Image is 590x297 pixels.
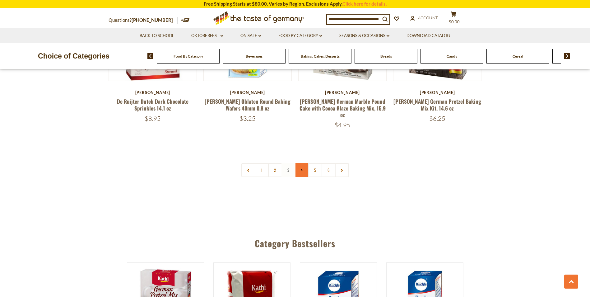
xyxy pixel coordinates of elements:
[79,229,511,255] div: Category Bestsellers
[145,115,161,122] span: $8.95
[117,97,188,112] a: De Ruijter Dutch Dark Chocolate Sprinkles 14.1 oz
[418,15,438,20] span: Account
[191,32,223,39] a: Oktoberfest
[308,163,322,177] a: 5
[447,54,457,59] a: Candy
[203,90,292,95] div: [PERSON_NAME]
[268,163,282,177] a: 2
[393,90,482,95] div: [PERSON_NAME]
[410,15,438,21] a: Account
[380,54,392,59] a: Breads
[564,53,570,59] img: next arrow
[298,90,387,95] div: [PERSON_NAME]
[239,115,256,122] span: $3.25
[429,115,445,122] span: $6.25
[393,97,481,112] a: [PERSON_NAME] German Pretzel Baking Mix Kit, 14.6 oz
[449,19,460,24] span: $0.00
[513,54,523,59] a: Cereal
[205,97,290,112] a: [PERSON_NAME] Oblaten Round Baking Wafers 40mm 0.8 oz
[342,1,387,7] a: Click here for details.
[301,54,340,59] a: Baking, Cakes, Desserts
[322,163,336,177] a: 6
[334,121,351,129] span: $4.95
[339,32,389,39] a: Seasons & Occasions
[132,17,173,23] a: [PHONE_NUMBER]
[140,32,174,39] a: Back to School
[147,53,153,59] img: previous arrow
[255,163,269,177] a: 1
[174,54,203,59] a: Food By Category
[109,16,178,24] p: Questions?
[109,90,197,95] div: [PERSON_NAME]
[444,11,463,27] button: $0.00
[295,163,309,177] a: 4
[240,32,261,39] a: On Sale
[300,97,386,119] a: [PERSON_NAME] German Marble Pound Cake with Cocoa Glaze Baking Mix, 15.9 oz
[406,32,450,39] a: Download Catalog
[278,32,322,39] a: Food By Category
[246,54,262,59] a: Beverages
